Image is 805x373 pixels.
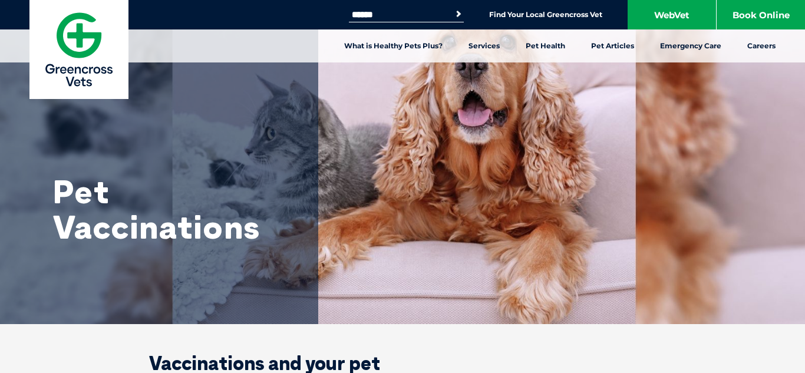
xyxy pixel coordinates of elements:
[734,29,788,62] a: Careers
[513,29,578,62] a: Pet Health
[489,10,602,19] a: Find Your Local Greencross Vet
[456,29,513,62] a: Services
[647,29,734,62] a: Emergency Care
[578,29,647,62] a: Pet Articles
[331,29,456,62] a: What is Healthy Pets Plus?
[108,354,697,372] h2: Vaccinations and your pet
[453,8,464,20] button: Search
[53,174,289,245] h1: Pet Vaccinations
